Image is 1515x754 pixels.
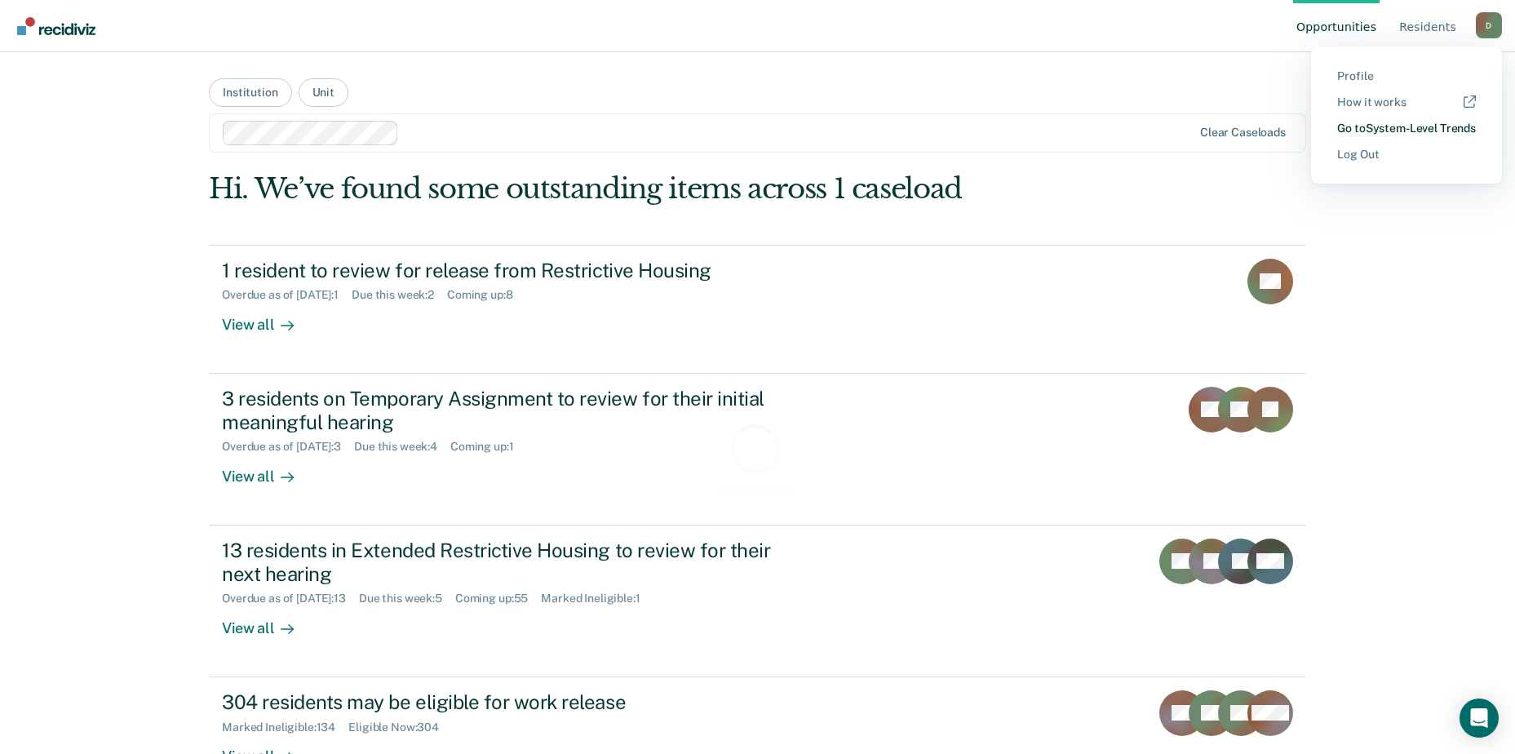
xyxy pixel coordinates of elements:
div: Due this week : 4 [354,440,450,454]
div: Coming up : 55 [455,592,541,605]
div: Clear caseloads [1200,126,1286,140]
div: 304 residents may be eligible for work release [222,690,795,714]
div: Eligible Now : 304 [348,721,452,734]
div: Marked Ineligible : 1 [541,592,653,605]
a: Profile [1337,69,1476,83]
div: Open Intercom Messenger [1460,699,1499,738]
button: Profile dropdown button [1476,12,1502,38]
div: Profile menu [1311,47,1502,184]
div: Hi. We’ve found some outstanding items across 1 caseload [209,172,1087,206]
div: Due this week : 2 [352,288,447,302]
a: 1 resident to review for release from Restrictive HousingOverdue as of [DATE]:1Due this week:2Com... [209,245,1306,374]
button: Unit [299,78,348,107]
div: Overdue as of [DATE] : 1 [222,288,352,302]
div: 3 residents on Temporary Assignment to review for their initial meaningful hearing [222,387,795,434]
div: Overdue as of [DATE] : 13 [222,592,359,605]
a: Log Out [1337,148,1476,162]
img: Recidiviz [17,17,95,35]
div: D [1476,12,1502,38]
div: Coming up : 8 [447,288,526,302]
div: View all [222,605,313,637]
div: 13 residents in Extended Restrictive Housing to review for their next hearing [222,539,795,586]
div: Coming up : 1 [450,440,527,454]
a: How it works [1337,95,1476,109]
div: Due this week : 5 [359,592,455,605]
button: Institution [209,78,291,107]
div: 1 resident to review for release from Restrictive Housing [222,259,795,282]
a: Go to System-Level Trends [1337,122,1476,135]
div: Overdue as of [DATE] : 3 [222,440,354,454]
div: View all [222,454,313,486]
div: Marked Ineligible : 134 [222,721,348,734]
div: View all [222,302,313,334]
a: 3 residents on Temporary Assignment to review for their initial meaningful hearingOverdue as of [... [209,374,1306,526]
a: 13 residents in Extended Restrictive Housing to review for their next hearingOverdue as of [DATE]... [209,526,1306,677]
